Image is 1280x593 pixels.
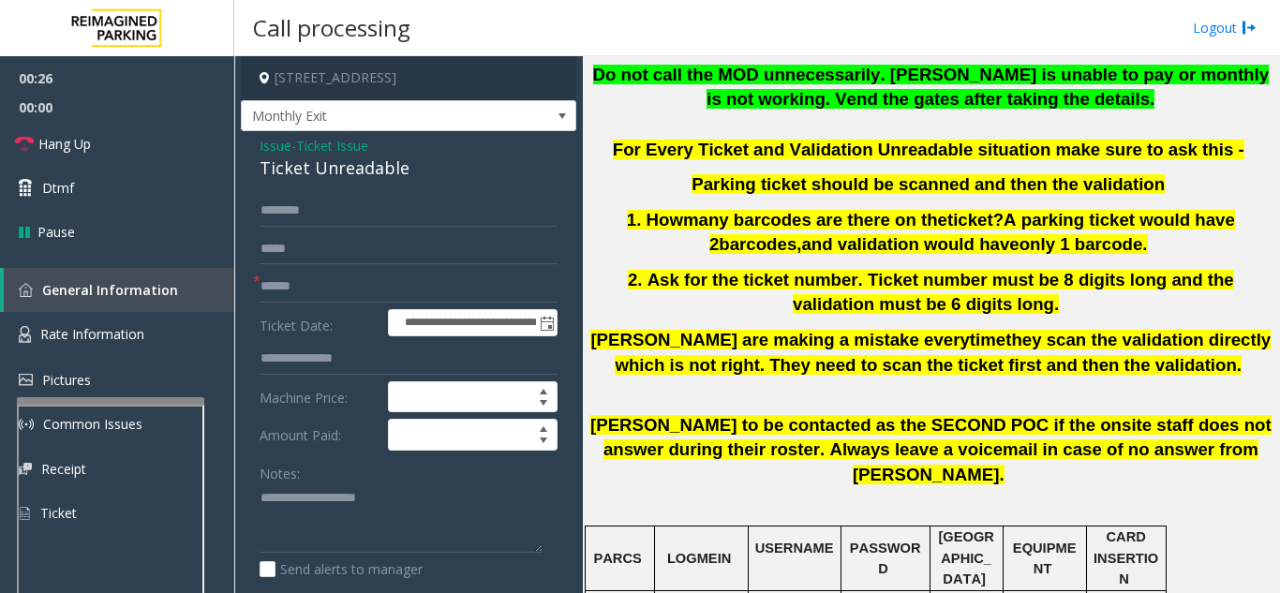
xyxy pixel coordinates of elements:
label: Machine Price: [255,381,383,413]
span: Monthly Exit [242,101,509,131]
span: Hang Up [38,134,91,154]
span: Increase value [530,382,557,397]
span: EQUIPMENT [1013,541,1077,576]
span: [GEOGRAPHIC_DATA] [938,529,993,586]
span: ticket? [947,210,1004,230]
span: only 1 barcode. [1020,234,1148,254]
span: time [970,330,1005,349]
span: Do not call the MOD unnecessarily. [PERSON_NAME] is unable to pay or monthly is not working. Vend... [593,65,1270,110]
span: barcodes [719,234,796,254]
span: Decrease value [530,397,557,412]
span: . How [636,210,683,230]
span: they scan the validation directly which is not right. They need to scan the ticket first and then... [615,330,1271,375]
img: 'icon' [19,374,33,386]
span: , [796,234,801,254]
label: Notes: [260,457,300,483]
img: 'icon' [19,283,33,297]
span: many barcodes are there on the [683,210,947,230]
span: [PERSON_NAME] to be contacted as the SECOND POC if the onsite staff does not answer during their ... [590,415,1272,484]
span: PASSWORD [850,541,921,576]
span: USERNAME [755,541,834,556]
span: PARCS [593,551,641,566]
span: General Information [42,281,178,299]
span: Issue [260,136,291,156]
img: 'icon' [19,326,31,343]
span: Decrease value [530,435,557,450]
span: Parking ticket should be scanned and then the validation [692,174,1165,194]
span: A parking ticket would have 2 [709,210,1235,255]
span: Pictures [42,371,91,389]
span: [PERSON_NAME] are making a mistake every [590,330,969,349]
span: Dtmf [42,178,74,198]
span: and validation would have [801,234,1019,254]
div: Ticket Unreadable [260,156,558,181]
span: Ticket Issue [296,136,368,156]
a: General Information [4,268,234,312]
h3: Call processing [244,5,420,51]
a: Logout [1193,18,1257,37]
label: Send alerts to manager [260,559,423,579]
span: 1 [627,210,636,230]
span: For Every Ticket and Validation Unreadable situation make sure to ask this - [613,140,1244,159]
label: Ticket Date: [255,309,383,337]
label: Amount Paid: [255,419,383,451]
span: LOGMEIN [667,551,731,566]
img: logout [1242,18,1257,37]
span: Toggle popup [536,310,557,336]
span: Increase value [530,420,557,435]
span: - [291,137,368,155]
span: 2. Ask for the ticket number. Ticket number must be 8 digits long and the validation must be 6 di... [628,270,1234,315]
span: Pause [37,222,75,242]
span: Rate Information [40,325,144,343]
span: CARD INSERTION [1094,529,1158,586]
h4: [STREET_ADDRESS] [241,56,576,100]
